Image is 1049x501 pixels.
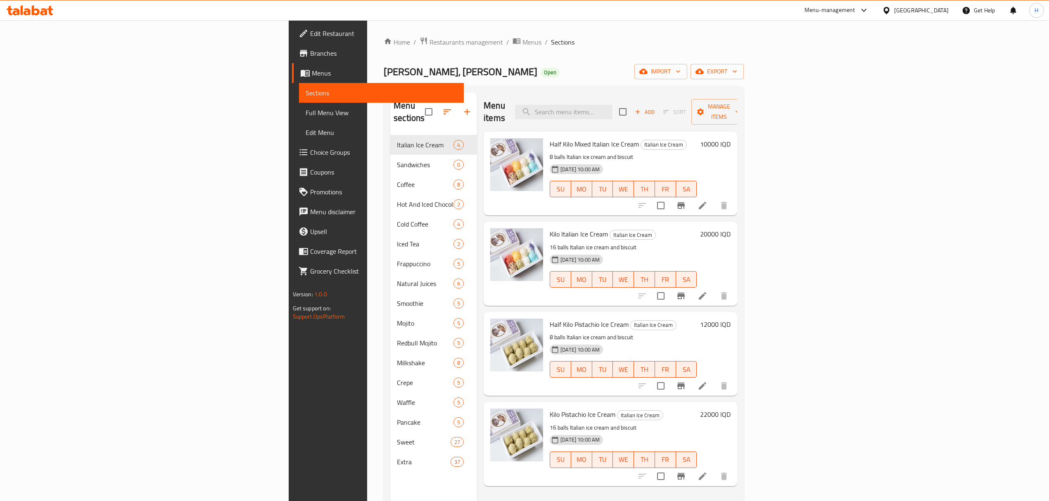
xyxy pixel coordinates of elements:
[592,271,613,288] button: TU
[697,66,737,77] span: export
[292,241,464,261] a: Coverage Report
[397,358,453,368] span: Milkshake
[312,68,457,78] span: Menus
[310,266,457,276] span: Grocery Checklist
[292,63,464,83] a: Menus
[390,412,477,432] div: Pancake5
[306,108,457,118] span: Full Menu View
[553,274,568,286] span: SU
[292,43,464,63] a: Branches
[894,6,949,15] div: [GEOGRAPHIC_DATA]
[453,298,464,308] div: items
[457,102,477,122] button: Add section
[453,199,464,209] div: items
[453,259,464,269] div: items
[655,451,676,468] button: FR
[397,219,453,229] span: Cold Coffee
[454,240,463,248] span: 2
[390,135,477,155] div: Italian Ice Cream4
[617,411,663,420] span: Italian Ice Cream
[453,417,464,427] div: items
[679,274,694,286] span: SA
[553,364,568,376] span: SU
[454,300,463,307] span: 5
[310,227,457,236] span: Upsell
[490,228,543,281] img: Kilo Italian Ice Cream
[550,181,571,197] button: SU
[550,271,571,288] button: SU
[454,161,463,169] span: 0
[454,379,463,387] span: 5
[453,160,464,170] div: items
[453,180,464,189] div: items
[453,279,464,288] div: items
[596,183,610,195] span: TU
[292,182,464,202] a: Promotions
[574,274,589,286] span: MO
[293,289,313,300] span: Version:
[571,451,592,468] button: MO
[397,259,453,269] div: Frappuccino
[655,361,676,378] button: FR
[574,364,589,376] span: MO
[557,165,603,173] span: [DATE] 10:00 AM
[700,319,731,330] h6: 12000 IQD
[571,361,592,378] button: MO
[506,37,509,47] li: /
[610,230,655,240] span: Italian Ice Cream
[454,280,463,288] span: 6
[691,64,744,79] button: export
[553,454,568,466] span: SU
[292,222,464,241] a: Upsell
[671,286,691,306] button: Branch-specific-item
[390,175,477,194] div: Coffee8
[484,99,505,124] h2: Menu items
[451,438,463,446] span: 27
[390,132,477,475] nav: Menu sections
[397,318,453,328] span: Mojito
[698,291,707,301] a: Edit menu item
[655,181,676,197] button: FR
[453,219,464,229] div: items
[596,364,610,376] span: TU
[631,106,658,118] span: Add item
[550,138,639,150] span: Half Kilo Mixed Italian Ice Cream
[397,199,453,209] div: Hot And Iced Chocolate
[454,181,463,189] span: 8
[314,289,327,300] span: 1.0.0
[557,256,603,264] span: [DATE] 10:00 AM
[292,162,464,182] a: Coupons
[592,361,613,378] button: TU
[550,408,615,421] span: Kilo Pistachio Ice Cream
[574,454,589,466] span: MO
[390,373,477,392] div: Crepe5
[550,332,697,343] p: 8 balls Italian ice cream and biscuit
[390,155,477,175] div: Sandwiches0
[679,454,694,466] span: SA
[453,140,464,150] div: items
[397,160,453,170] div: Sandwiches
[676,271,697,288] button: SA
[390,333,477,353] div: Redbull Mojito5
[292,202,464,222] a: Menu disclaimer
[390,432,477,452] div: Sweet27
[310,207,457,217] span: Menu disclaimer
[397,338,453,348] span: Redbull Mojito
[397,298,453,308] span: Smoothie
[310,187,457,197] span: Promotions
[616,183,631,195] span: WE
[671,196,691,215] button: Branch-specific-item
[613,271,634,288] button: WE
[453,358,464,368] div: items
[390,254,477,274] div: Frappuccino5
[634,361,655,378] button: TH
[454,201,463,208] span: 2
[397,140,453,150] span: Italian Ice Cream
[310,246,457,256] span: Coverage Report
[698,381,707,391] a: Edit menu item
[299,103,464,123] a: Full Menu View
[637,454,652,466] span: TH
